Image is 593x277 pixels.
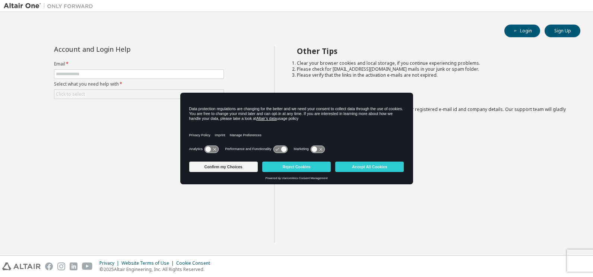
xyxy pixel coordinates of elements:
img: youtube.svg [82,262,93,270]
div: Click to select [56,91,85,97]
p: © 2025 Altair Engineering, Inc. All Rights Reserved. [99,266,215,273]
div: Website Terms of Use [121,260,176,266]
li: Please verify that the links in the activation e-mails are not expired. [297,72,567,78]
div: Click to select [54,90,223,99]
div: Privacy [99,260,121,266]
img: instagram.svg [57,262,65,270]
img: Altair One [4,2,97,10]
button: Sign Up [545,25,580,37]
h2: Other Tips [297,46,567,56]
label: Email [54,61,224,67]
h2: Not sure how to login? [297,92,567,102]
div: Cookie Consent [176,260,215,266]
button: Login [504,25,540,37]
label: Select what you need help with [54,81,224,87]
li: Clear your browser cookies and local storage, if you continue experiencing problems. [297,60,567,66]
img: altair_logo.svg [2,262,41,270]
li: Please check for [EMAIL_ADDRESS][DOMAIN_NAME] mails in your junk or spam folder. [297,66,567,72]
div: Account and Login Help [54,46,190,52]
img: linkedin.svg [70,262,77,270]
span: with a brief description of the problem, your registered e-mail id and company details. Our suppo... [297,106,566,118]
img: facebook.svg [45,262,53,270]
